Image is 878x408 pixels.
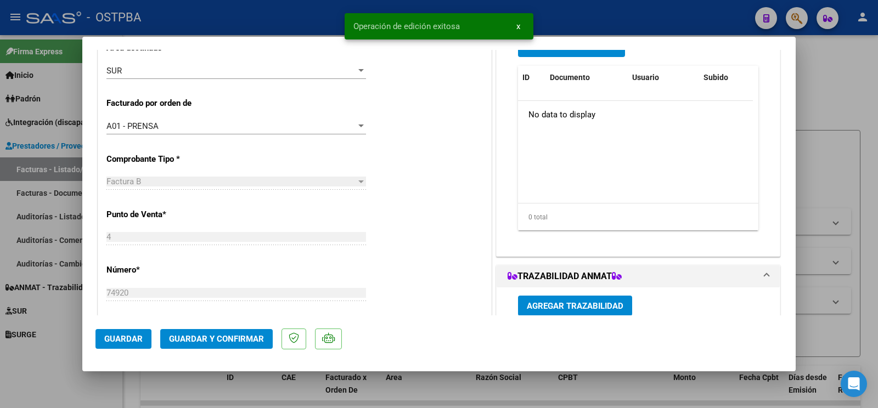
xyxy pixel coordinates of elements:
[841,371,867,397] div: Open Intercom Messenger
[699,66,754,89] datatable-header-cell: Subido
[106,208,219,221] p: Punto de Venta
[518,66,545,89] datatable-header-cell: ID
[497,29,780,256] div: DOCUMENTACIÓN RESPALDATORIA
[497,265,780,287] mat-expansion-panel-header: TRAZABILIDAD ANMAT
[353,21,460,32] span: Operación de edición exitosa
[628,66,699,89] datatable-header-cell: Usuario
[545,66,628,89] datatable-header-cell: Documento
[522,73,530,82] span: ID
[106,97,219,110] p: Facturado por orden de
[518,296,632,316] button: Agregar Trazabilidad
[518,203,758,231] div: 0 total
[516,21,520,31] span: x
[508,16,529,36] button: x
[106,66,122,76] span: SUR
[106,177,141,186] span: Factura B
[95,329,151,349] button: Guardar
[106,121,159,131] span: A01 - PRENSA
[550,73,590,82] span: Documento
[106,153,219,166] p: Comprobante Tipo *
[508,270,622,283] h1: TRAZABILIDAD ANMAT
[518,101,753,128] div: No data to display
[106,264,219,276] p: Número
[160,329,273,349] button: Guardar y Confirmar
[632,73,659,82] span: Usuario
[104,334,143,344] span: Guardar
[527,301,623,311] span: Agregar Trazabilidad
[703,73,728,82] span: Subido
[169,334,264,344] span: Guardar y Confirmar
